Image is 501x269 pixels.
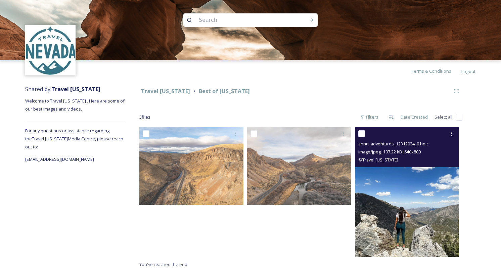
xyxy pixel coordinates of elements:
[25,156,94,162] span: [EMAIL_ADDRESS][DOMAIN_NAME]
[139,127,243,205] img: DJI_20241228091558_0056_D.jpg
[355,127,459,257] img: annn_adventures_12312024_0.heic
[461,68,476,74] span: Logout
[199,87,250,95] strong: Best of [US_STATE]
[358,157,398,163] span: © Travel [US_STATE]
[26,26,75,75] img: download.jpeg
[411,68,451,74] span: Terms & Conditions
[435,114,452,120] span: Select all
[139,261,187,267] span: You've reached the end
[357,111,382,124] div: Filters
[141,87,190,95] strong: Travel [US_STATE]
[358,149,421,155] span: image/jpeg | 107.22 kB | 640 x 800
[247,127,351,205] img: DJI_20241228093137_0067_D.jpg
[397,111,431,124] div: Date Created
[358,141,428,147] span: annn_adventures_12312024_0.heic
[51,85,100,93] strong: Travel [US_STATE]
[139,114,150,120] span: 3 file s
[25,98,126,112] span: Welcome to Travel [US_STATE] . Here are some of our best images and videos.
[25,85,100,93] span: Shared by:
[195,13,287,27] input: Search
[25,128,123,150] span: For any questions or assistance regarding the Travel [US_STATE] Media Centre, please reach out to:
[411,67,461,75] a: Terms & Conditions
